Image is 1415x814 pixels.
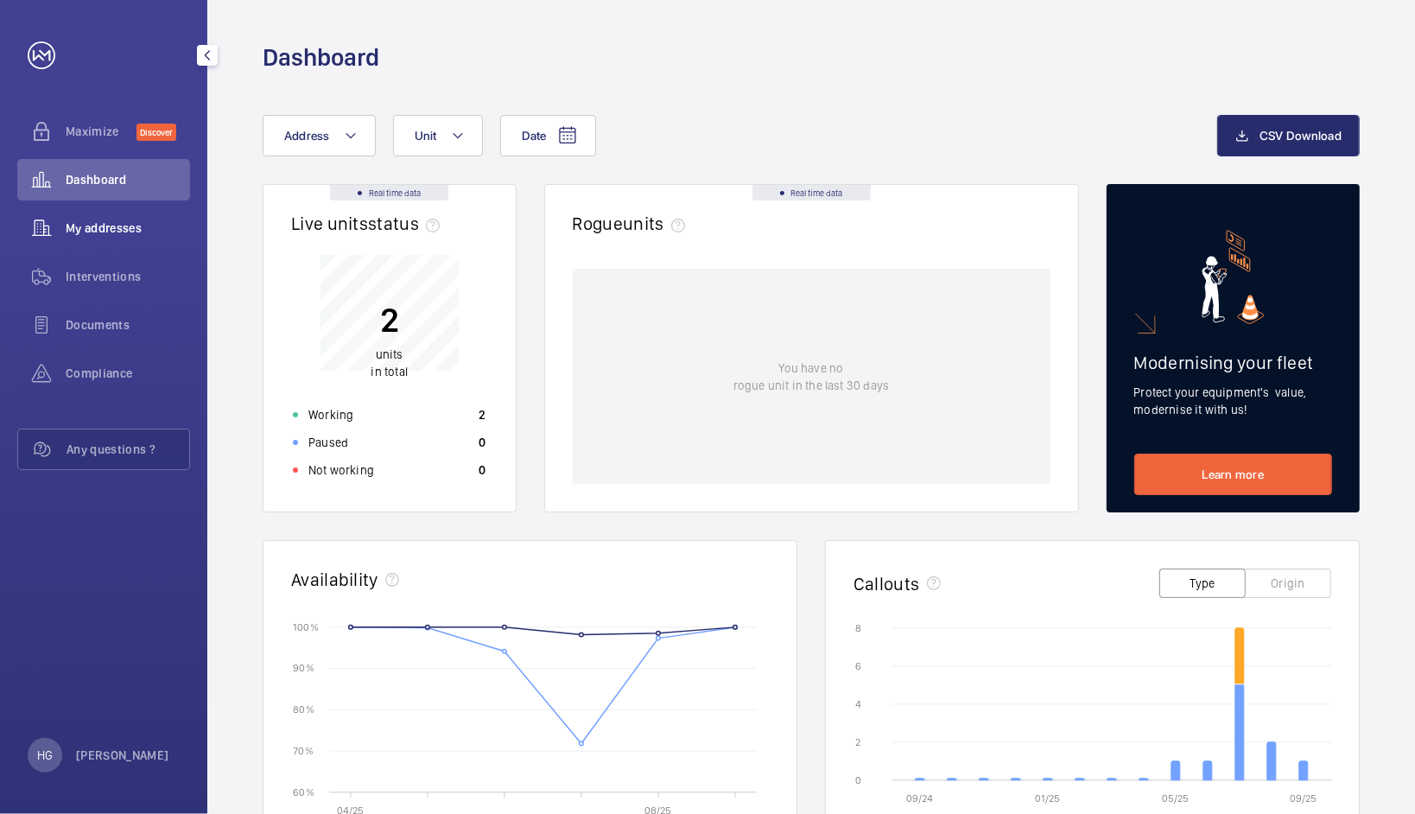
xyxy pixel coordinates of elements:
[37,747,53,764] p: HG
[308,406,353,423] p: Working
[66,123,136,140] span: Maximize
[67,441,189,458] span: Any questions ?
[479,406,485,423] p: 2
[291,213,447,234] h2: Live units
[500,115,596,156] button: Date
[1163,792,1190,804] text: 05/25
[522,129,547,143] span: Date
[66,316,190,334] span: Documents
[263,115,376,156] button: Address
[1260,129,1342,143] span: CSV Download
[66,268,190,285] span: Interventions
[376,348,403,362] span: units
[308,461,374,479] p: Not working
[855,660,861,672] text: 6
[293,785,314,798] text: 60 %
[1245,569,1331,598] button: Origin
[66,171,190,188] span: Dashboard
[1291,792,1317,804] text: 09/25
[1159,569,1246,598] button: Type
[855,698,861,710] text: 4
[371,299,408,342] p: 2
[733,359,889,394] p: You have no rogue unit in the last 30 days
[284,129,330,143] span: Address
[907,792,934,804] text: 09/24
[293,703,314,715] text: 80 %
[752,185,871,200] div: Real time data
[371,347,408,381] p: in total
[1036,792,1061,804] text: 01/25
[853,573,920,595] h2: Callouts
[415,129,437,143] span: Unit
[1134,384,1333,418] p: Protect your equipment's value, modernise it with us!
[368,213,447,234] span: status
[1134,352,1333,373] h2: Modernising your fleet
[330,185,448,200] div: Real time data
[293,620,319,633] text: 100 %
[479,434,485,451] p: 0
[66,219,190,237] span: My addresses
[1202,230,1265,324] img: marketing-card.svg
[263,41,379,73] h1: Dashboard
[136,124,176,141] span: Discover
[393,115,483,156] button: Unit
[293,745,314,757] text: 70 %
[479,461,485,479] p: 0
[76,747,169,764] p: [PERSON_NAME]
[66,365,190,382] span: Compliance
[855,622,861,634] text: 8
[291,569,378,590] h2: Availability
[293,662,314,674] text: 90 %
[855,736,860,748] text: 2
[1134,454,1333,495] a: Learn more
[573,213,692,234] h2: Rogue
[1217,115,1360,156] button: CSV Download
[623,213,692,234] span: units
[308,434,348,451] p: Paused
[855,774,861,786] text: 0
